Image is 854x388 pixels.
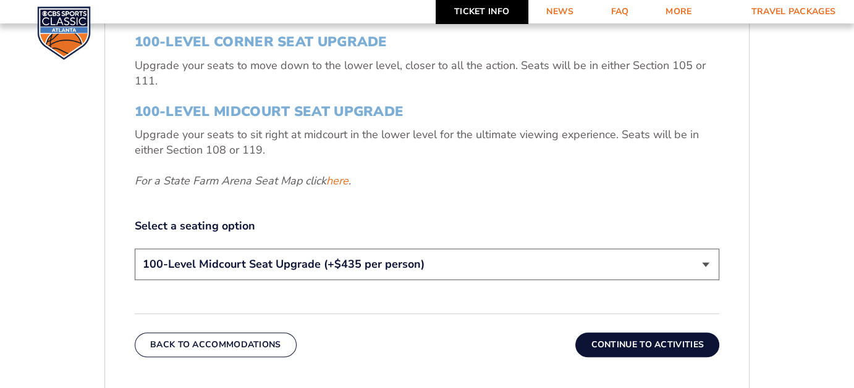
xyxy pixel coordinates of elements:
p: Upgrade your seats to sit right at midcourt in the lower level for the ultimate viewing experienc... [135,127,719,158]
label: Select a seating option [135,218,719,234]
img: CBS Sports Classic [37,6,91,60]
a: here [326,173,349,189]
button: Continue To Activities [575,332,719,357]
p: Upgrade your seats to move down to the lower level, closer to all the action. Seats will be in ei... [135,58,719,89]
em: For a State Farm Arena Seat Map click . [135,173,351,188]
h3: 100-Level Midcourt Seat Upgrade [135,104,719,120]
button: Back To Accommodations [135,332,297,357]
h3: 100-Level Corner Seat Upgrade [135,34,719,50]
